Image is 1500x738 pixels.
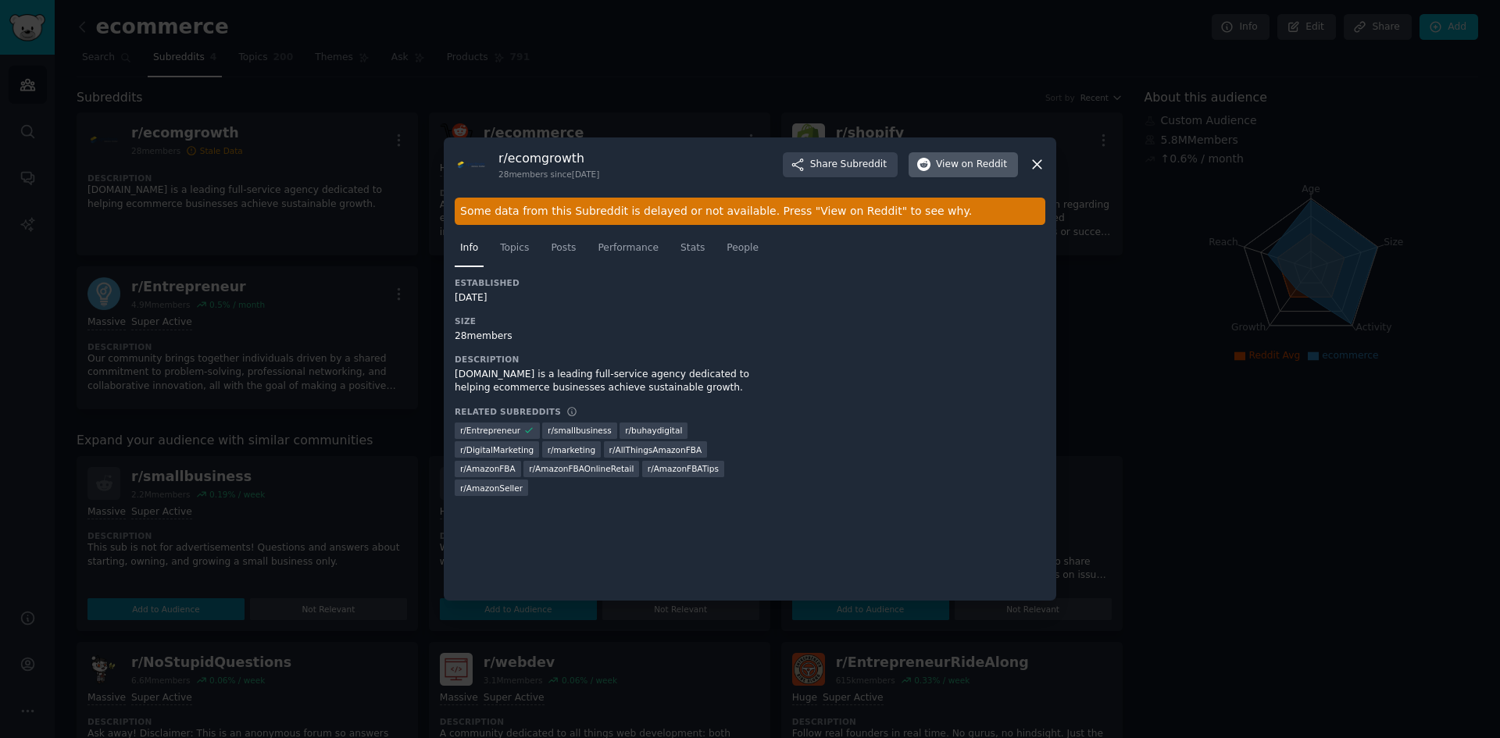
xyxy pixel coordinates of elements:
span: r/ AllThingsAmazonFBA [609,444,702,455]
div: 28 members since [DATE] [498,169,599,180]
span: r/ smallbusiness [548,425,612,436]
span: Stats [680,241,705,255]
span: r/ AmazonFBATips [648,463,719,474]
a: Stats [675,236,710,268]
button: ShareSubreddit [783,152,898,177]
a: Topics [495,236,534,268]
span: Share [810,158,887,172]
div: [DOMAIN_NAME] is a leading full-service agency dedicated to helping ecommerce businesses achieve ... [455,368,750,395]
span: Posts [551,241,576,255]
a: Info [455,236,484,268]
h3: r/ ecomgrowth [498,150,599,166]
div: [DATE] [455,291,750,305]
span: r/ AmazonSeller [460,483,523,494]
button: Viewon Reddit [909,152,1018,177]
span: Performance [598,241,659,255]
span: People [727,241,759,255]
h3: Description [455,354,750,365]
span: Info [460,241,478,255]
span: r/ AmazonFBA [460,463,516,474]
a: Performance [592,236,664,268]
h3: Size [455,316,750,326]
img: ecomgrowth [455,148,487,181]
span: Subreddit [841,158,887,172]
div: 28 members [455,330,750,344]
div: Some data from this Subreddit is delayed or not available. Press "View on Reddit" to see why. [455,198,1045,225]
a: People [721,236,764,268]
span: r/ buhaydigital [625,425,682,436]
span: r/ marketing [548,444,595,455]
span: r/ DigitalMarketing [460,444,534,455]
span: r/ AmazonFBAOnlineRetail [529,463,634,474]
span: r/ Entrepreneur [460,425,520,436]
h3: Related Subreddits [455,406,561,417]
h3: Established [455,277,750,288]
a: Posts [545,236,581,268]
span: View [936,158,1007,172]
span: Topics [500,241,529,255]
span: on Reddit [962,158,1007,172]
